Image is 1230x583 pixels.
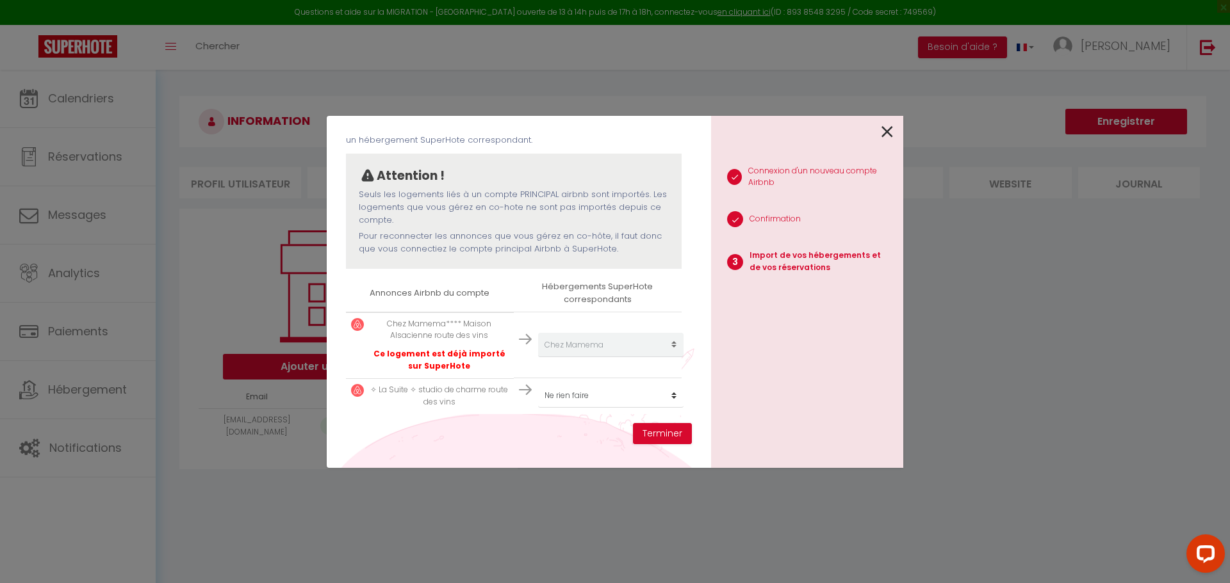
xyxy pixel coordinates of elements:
button: Terminer [633,423,692,445]
p: Confirmation [750,213,801,225]
p: Ce logement est déjà importé sur SuperHote [370,348,509,372]
p: Chez Mamema**** Maison Alsacienne route des vins [370,318,509,342]
p: Import de vos hébergements et de vos réservations [750,250,893,274]
p: Pour reconnecter les annonces que vous gérez en co-hôte, il faut donc que vous connectiez le comp... [359,230,669,256]
iframe: LiveChat chat widget [1176,529,1230,583]
th: Hébergements SuperHote correspondants [514,275,682,312]
span: 3 [727,254,743,270]
p: Attention ! [377,166,445,186]
p: Connexion d'un nouveau compte Airbnb [748,165,893,189]
th: Annonces Airbnb du compte [346,275,514,312]
p: ✧ La Suite ✧ studio de charme route des vins [370,384,509,408]
p: Seuls les logements liés à un compte PRINCIPAL airbnb sont importés. Les logements que vous gérez... [359,188,669,227]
